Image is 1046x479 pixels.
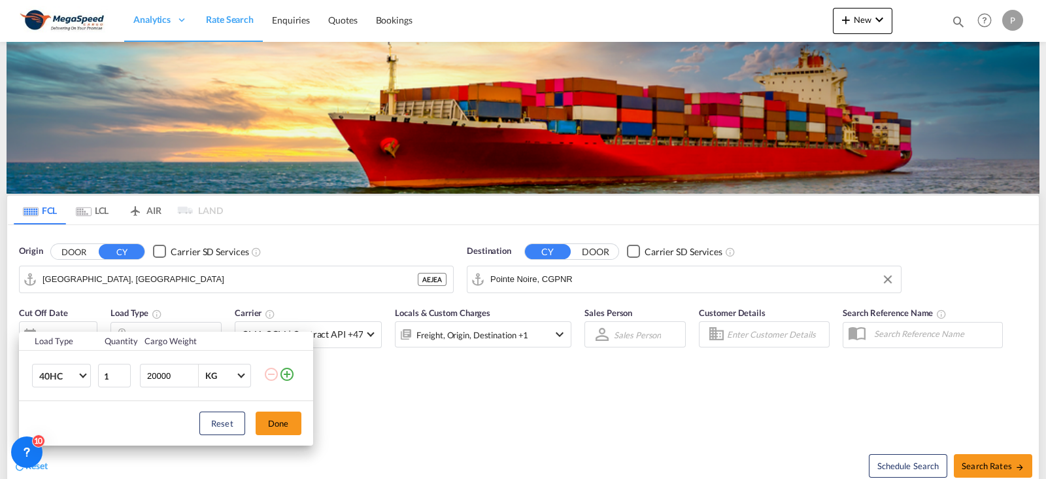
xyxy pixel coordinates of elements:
[256,412,301,435] button: Done
[39,370,77,383] span: 40HC
[199,412,245,435] button: Reset
[144,335,256,347] div: Cargo Weight
[98,364,131,387] input: Qty
[263,366,279,382] md-icon: icon-minus-circle-outline
[146,364,198,387] input: Enter Weight
[97,332,137,351] th: Quantity
[205,370,217,381] div: KG
[279,366,295,382] md-icon: icon-plus-circle-outline
[32,364,91,387] md-select: Choose: 40HC
[19,332,97,351] th: Load Type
